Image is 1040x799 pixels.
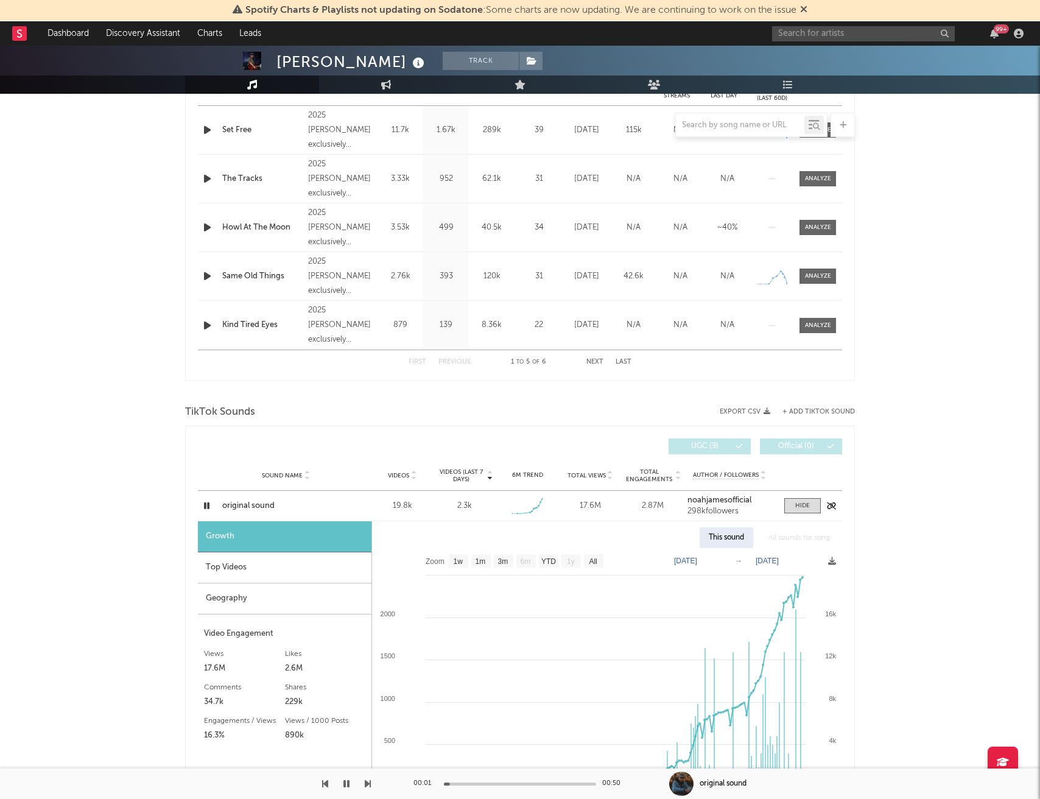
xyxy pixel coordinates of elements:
div: 2.87M [625,500,681,512]
div: 2.3k [457,500,472,512]
div: 22 [518,319,560,331]
span: TikTok Sounds [185,405,255,420]
button: First [409,359,426,365]
span: Videos (last 7 days) [437,468,486,483]
text: 1500 [381,652,395,660]
button: Official(0) [760,438,842,454]
div: 2025 [PERSON_NAME] exclusively distributed by Santa [PERSON_NAME] [308,255,374,298]
div: [DATE] [566,270,607,283]
text: Zoom [426,557,444,566]
div: N/A [707,173,748,185]
div: N/A [613,222,654,234]
div: N/A [613,319,654,331]
input: Search by song name or URL [676,121,804,130]
div: 00:50 [602,776,627,791]
div: 2025 [PERSON_NAME] exclusively distributed by Santa [PERSON_NAME] [308,206,374,250]
span: Official ( 0 ) [768,443,824,450]
text: 500 [384,737,395,744]
div: N/A [660,319,701,331]
a: Discovery Assistant [97,21,189,46]
div: 34 [518,222,560,234]
strong: noahjamesofficial [687,496,751,504]
div: 17.6M [204,661,285,676]
text: 1y [567,557,575,566]
div: N/A [660,173,701,185]
div: 298k followers [687,507,772,516]
div: 120k [472,270,511,283]
text: 4k [829,737,836,744]
div: This sound [700,527,753,548]
button: 99+ [990,29,999,38]
div: 34.7k [204,695,285,709]
div: Top Videos [198,552,371,583]
div: ~ 40 % [707,222,748,234]
span: Dismiss [800,5,807,15]
div: N/A [707,319,748,331]
div: [PERSON_NAME] [276,52,427,72]
div: 6M Trend [499,471,556,480]
text: 1000 [381,695,395,702]
span: Videos [388,472,409,479]
text: → [735,557,742,565]
button: + Add TikTok Sound [782,409,855,415]
div: 31 [518,270,560,283]
div: Comments [204,680,285,695]
span: : Some charts are now updating. We are continuing to work on the issue [245,5,796,15]
text: 8k [829,695,836,702]
span: Spotify Charts & Playlists not updating on Sodatone [245,5,483,15]
button: Previous [438,359,471,365]
div: N/A [660,270,701,283]
div: 42.6k [613,270,654,283]
div: 2025 [PERSON_NAME] exclusively distributed by Santa [PERSON_NAME] [308,157,374,201]
span: Total Views [567,472,606,479]
span: Author / Followers [693,471,759,479]
div: 62.1k [472,173,511,185]
span: Sound Name [262,472,303,479]
div: 99 + [994,24,1009,33]
a: Howl At The Moon [222,222,302,234]
div: Likes [285,647,366,661]
div: 229k [285,695,366,709]
div: [DATE] [566,173,607,185]
a: noahjamesofficial [687,496,772,505]
text: YTD [541,557,556,566]
a: The Tracks [222,173,302,185]
button: + Add TikTok Sound [770,409,855,415]
div: Views [204,647,285,661]
div: 2.76k [381,270,420,283]
button: UGC(9) [669,438,751,454]
a: original sound [222,500,350,512]
div: Growth [198,521,371,552]
a: Charts [189,21,231,46]
div: [DATE] [566,319,607,331]
button: Last [616,359,631,365]
text: All [589,557,597,566]
span: Total Engagements [625,468,674,483]
span: to [516,359,524,365]
text: [DATE] [674,557,697,565]
div: 890k [285,728,366,743]
div: 31 [518,173,560,185]
text: 16k [825,610,836,618]
text: 1m [476,557,486,566]
div: 3.53k [381,222,420,234]
div: N/A [660,222,701,234]
div: original sound [700,778,747,789]
div: 952 [426,173,466,185]
div: 40.5k [472,222,511,234]
a: Kind Tired Eyes [222,319,302,331]
text: 6m [521,557,531,566]
div: 139 [426,319,466,331]
div: 2025 [PERSON_NAME] exclusively distributed by Santa [PERSON_NAME] [308,108,374,152]
a: Same Old Things [222,270,302,283]
div: 17.6M [562,500,619,512]
button: Export CSV [720,408,770,415]
div: 393 [426,270,466,283]
text: 3m [498,557,508,566]
div: 3.33k [381,173,420,185]
div: Shares [285,680,366,695]
div: 2025 [PERSON_NAME] exclusively distributed by Santa [PERSON_NAME] [308,303,374,347]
